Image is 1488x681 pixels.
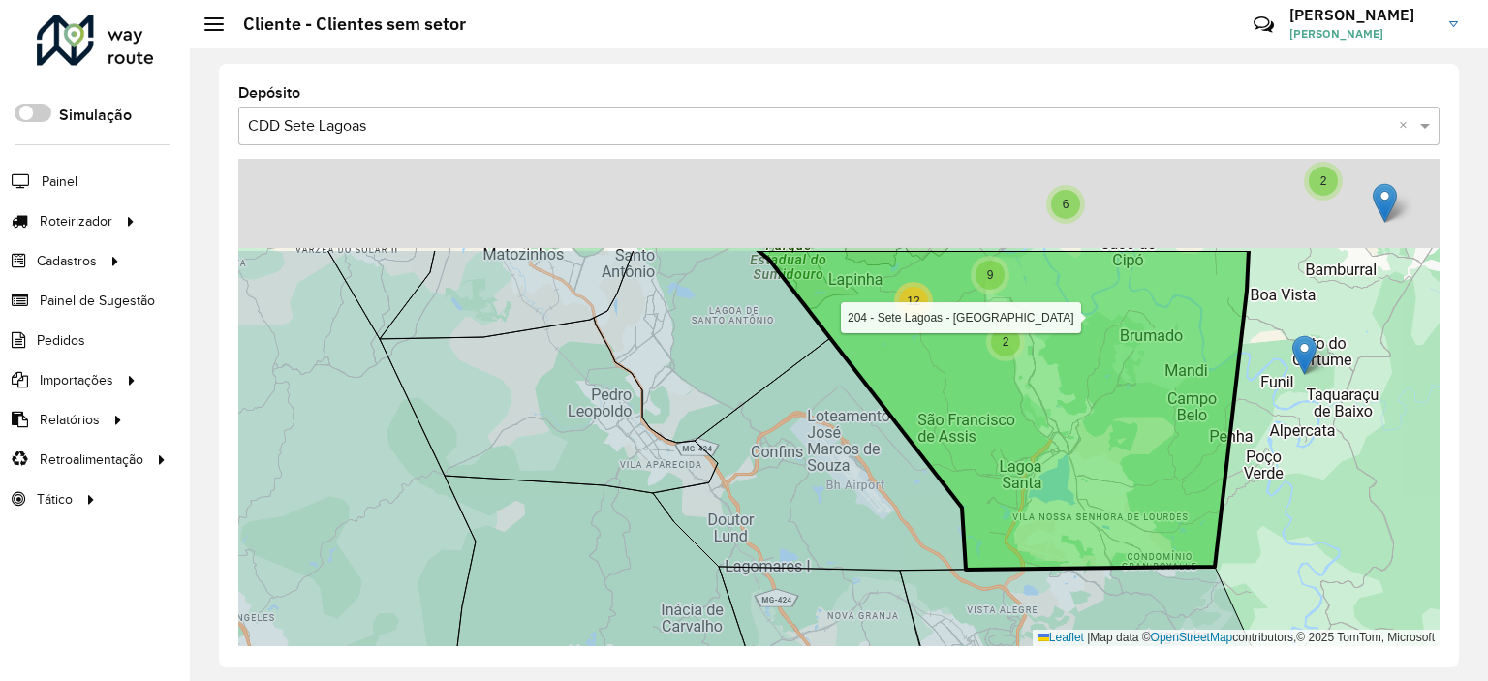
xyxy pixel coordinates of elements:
span: Retroalimentação [40,449,143,470]
span: Roteirizador [40,211,112,232]
div: 2 [986,323,1025,361]
span: Tático [37,489,73,510]
span: Painel [42,171,77,192]
span: 2 [1003,335,1009,349]
span: 2 [1320,174,1327,188]
span: Painel de Sugestão [40,291,155,311]
label: Simulação [59,104,132,127]
div: 9 [971,256,1009,294]
span: Pedidos [37,330,85,351]
span: Clear all [1399,114,1415,138]
span: Relatórios [40,410,100,430]
span: Cadastros [37,251,97,271]
div: 12 [894,282,933,321]
a: OpenStreetMap [1151,631,1233,644]
label: Depósito [238,81,300,105]
img: 63208250 - VICENTE FERNANDES VIEIRA [1292,335,1317,375]
h2: Cliente - Clientes sem setor [224,14,466,35]
div: Map data © contributors,© 2025 TomTom, Microsoft [1033,630,1440,646]
img: 63204813 - VILLAGE GROUP SERVICOS LTDA [1373,183,1397,223]
span: | [1087,631,1090,644]
span: 9 [987,268,994,282]
a: Contato Rápido [1243,4,1285,46]
div: 6 [1046,185,1085,224]
a: Leaflet [1038,631,1084,644]
span: Importações [40,370,113,390]
span: 12 [907,294,919,308]
h3: [PERSON_NAME] [1289,6,1435,24]
span: [PERSON_NAME] [1289,25,1435,43]
span: 6 [1063,198,1069,211]
div: 2 [1304,162,1343,201]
